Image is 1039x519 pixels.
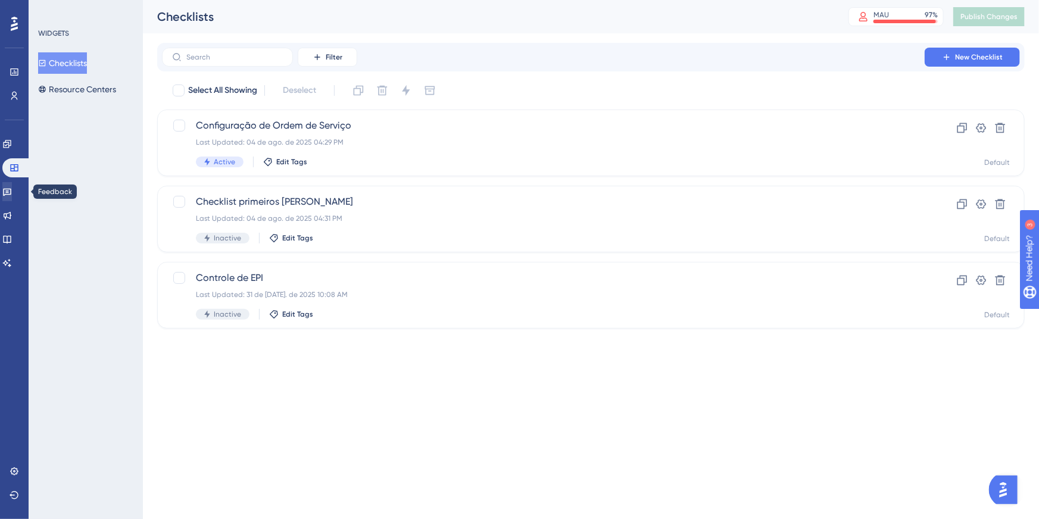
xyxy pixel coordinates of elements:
[269,233,313,243] button: Edit Tags
[157,8,819,25] div: Checklists
[82,6,86,15] div: 3
[38,29,69,38] div: WIDGETS
[28,3,74,17] span: Need Help?
[282,309,313,319] span: Edit Tags
[925,10,938,20] div: 97 %
[196,214,891,223] div: Last Updated: 04 de ago. de 2025 04:31 PM
[989,472,1025,508] iframe: UserGuiding AI Assistant Launcher
[196,118,891,133] span: Configuração de Ordem de Serviço
[214,233,241,243] span: Inactive
[326,52,342,62] span: Filter
[38,52,87,74] button: Checklists
[955,52,1003,62] span: New Checklist
[196,290,891,299] div: Last Updated: 31 de [DATE]. de 2025 10:08 AM
[276,157,307,167] span: Edit Tags
[925,48,1020,67] button: New Checklist
[269,309,313,319] button: Edit Tags
[214,309,241,319] span: Inactive
[188,83,257,98] span: Select All Showing
[186,53,283,61] input: Search
[196,271,891,285] span: Controle de EPI
[873,10,889,20] div: MAU
[196,137,891,147] div: Last Updated: 04 de ago. de 2025 04:29 PM
[984,234,1010,243] div: Default
[38,79,116,100] button: Resource Centers
[984,158,1010,167] div: Default
[984,310,1010,320] div: Default
[272,80,327,101] button: Deselect
[214,157,235,167] span: Active
[298,48,357,67] button: Filter
[960,12,1018,21] span: Publish Changes
[283,83,316,98] span: Deselect
[196,195,891,209] span: Checklist primeiros [PERSON_NAME]
[263,157,307,167] button: Edit Tags
[282,233,313,243] span: Edit Tags
[953,7,1025,26] button: Publish Changes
